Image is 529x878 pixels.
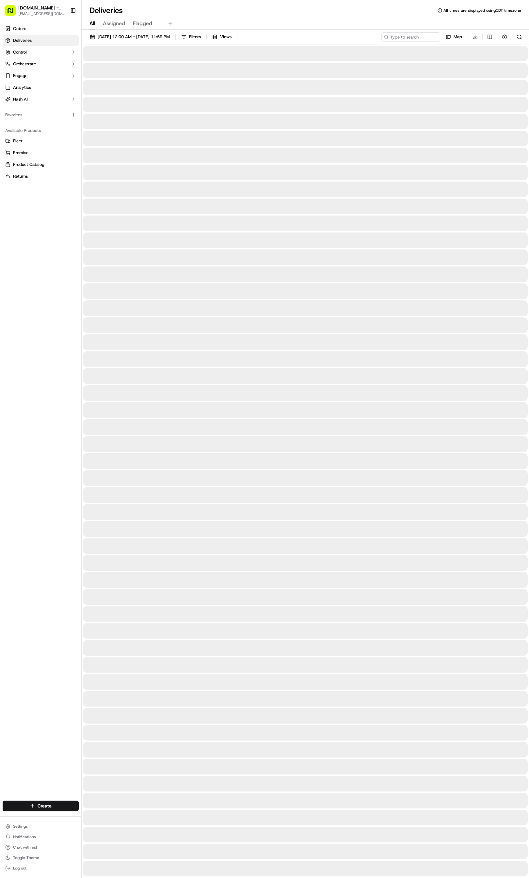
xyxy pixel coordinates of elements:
input: Type to search [381,32,440,41]
button: Log out [3,864,79,873]
button: Returns [3,171,79,182]
span: Map [454,34,462,40]
button: [DOMAIN_NAME] - [GEOGRAPHIC_DATA] [18,5,65,11]
span: Deliveries [13,38,32,43]
button: Engage [3,71,79,81]
button: Create [3,801,79,811]
span: Orchestrate [13,61,36,67]
span: Promise [13,150,28,156]
span: Flagged [133,20,152,27]
button: [DATE] 12:00 AM - [DATE] 11:59 PM [87,32,173,41]
span: Notifications [13,834,36,839]
button: Toggle Theme [3,853,79,862]
button: Notifications [3,832,79,841]
span: Control [13,49,27,55]
a: Analytics [3,82,79,93]
button: [EMAIL_ADDRESS][DOMAIN_NAME] [18,11,65,16]
button: Settings [3,822,79,831]
button: Product Catalog [3,159,79,170]
span: All [89,20,95,27]
span: Toggle Theme [13,855,39,860]
span: Nash AI [13,96,28,102]
span: Fleet [13,138,23,144]
button: Chat with us! [3,843,79,852]
span: Analytics [13,85,31,90]
h1: Deliveries [89,5,123,16]
span: Chat with us! [13,845,37,850]
a: Product Catalog [5,162,76,168]
span: Returns [13,173,28,179]
button: Filters [178,32,204,41]
span: Settings [13,824,28,829]
a: Promise [5,150,76,156]
a: Fleet [5,138,76,144]
button: Orchestrate [3,59,79,69]
button: Fleet [3,136,79,146]
span: Views [220,34,232,40]
a: Orders [3,24,79,34]
span: Orders [13,26,26,32]
button: [DOMAIN_NAME] - [GEOGRAPHIC_DATA][EMAIL_ADDRESS][DOMAIN_NAME] [3,3,68,18]
div: Available Products [3,125,79,136]
button: Nash AI [3,94,79,104]
span: Assigned [103,20,125,27]
a: Deliveries [3,35,79,46]
div: Favorites [3,110,79,120]
button: Map [443,32,465,41]
span: Filters [189,34,201,40]
span: Log out [13,866,26,871]
span: [DATE] 12:00 AM - [DATE] 11:59 PM [98,34,170,40]
button: Refresh [515,32,524,41]
button: Promise [3,148,79,158]
span: Create [38,803,52,809]
button: Views [209,32,234,41]
span: All times are displayed using CDT timezone [443,8,521,13]
span: Engage [13,73,27,79]
button: Control [3,47,79,57]
a: Returns [5,173,76,179]
span: Product Catalog [13,162,44,168]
